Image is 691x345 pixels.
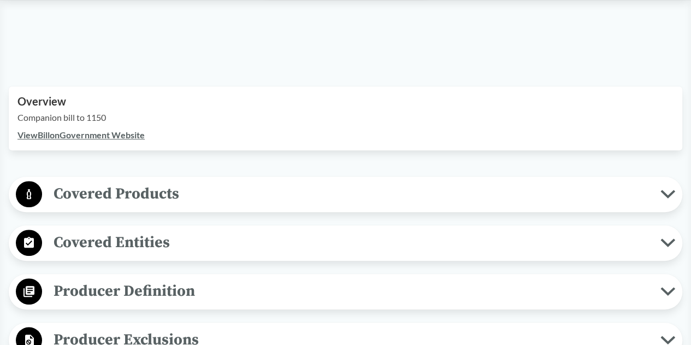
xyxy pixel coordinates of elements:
button: Covered Products [13,180,678,208]
h2: Overview [17,95,674,108]
p: Companion bill to 1150 [17,111,674,124]
button: Producer Definition [13,278,678,306]
span: Covered Entities [42,230,660,255]
span: Covered Products [42,182,660,206]
span: Producer Definition [42,279,660,303]
a: ViewBillonGovernment Website [17,130,145,140]
button: Covered Entities [13,229,678,257]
